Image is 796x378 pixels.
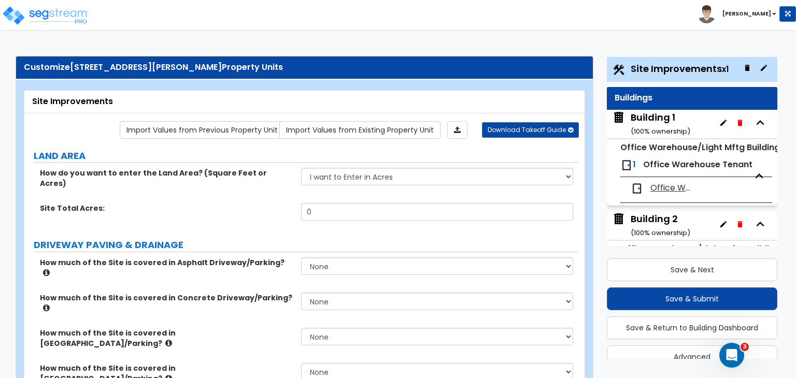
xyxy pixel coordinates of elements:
img: logo_pro_r.png [2,5,90,26]
div: Site Improvements [32,96,577,108]
label: How much of the Site is covered in [GEOGRAPHIC_DATA]/Parking? [40,328,293,348]
span: [STREET_ADDRESS][PERSON_NAME] [70,61,222,73]
small: Office Warehouse/Light Mftg Building [620,141,780,153]
span: Office Warehouse Tenant [643,158,752,170]
iframe: Intercom live chat [719,343,744,368]
small: ( 100 % ownership) [631,126,690,136]
label: DRIVEWAY PAVING & DRAINAGE [34,238,578,252]
small: Office Warehouse/Light Mftg Building [620,243,780,255]
button: Advanced [607,345,777,368]
button: Save & Submit [607,287,777,310]
img: Construction.png [612,63,626,77]
a: Import the dynamic attribute values from previous properties. [120,121,285,139]
div: Buildings [615,92,770,104]
img: building.svg [612,111,626,124]
span: 1 [633,158,636,170]
label: How much of the Site is covered in Asphalt Driveway/Parking? [40,257,293,278]
button: Download Takeoff Guide [482,122,579,138]
i: click for more info! [43,304,50,312]
span: Site Improvements [631,62,729,75]
span: 3 [741,343,749,351]
img: avatar.png [698,5,716,23]
span: Building 1 [612,111,690,137]
button: Save & Next [607,258,777,281]
span: Download Takeoff Guide [488,125,566,134]
label: Site Total Acres: [40,203,293,213]
div: Customize Property Units [24,62,585,74]
div: Building 1 [631,111,690,137]
span: Building 2 [612,212,690,239]
div: Building 2 [631,212,690,239]
img: building.svg [612,212,626,226]
b: [PERSON_NAME] [722,10,771,18]
i: click for more info! [43,269,50,277]
label: How much of the Site is covered in Concrete Driveway/Parking? [40,293,293,313]
i: click for more info! [165,339,172,347]
button: Save & Return to Building Dashboard [607,316,777,339]
img: door.png [631,182,643,195]
small: x1 [722,64,729,75]
a: Import the dynamic attribute values from existing properties. [279,121,440,139]
a: Import the dynamic attributes value through Excel sheet [447,121,467,139]
small: ( 100 % ownership) [631,228,690,238]
img: door.png [620,159,633,171]
label: LAND AREA [34,149,578,163]
label: How do you want to enter the Land Area? (Square Feet or Acres) [40,168,293,188]
span: Office Warehouse Tenant [650,182,694,194]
